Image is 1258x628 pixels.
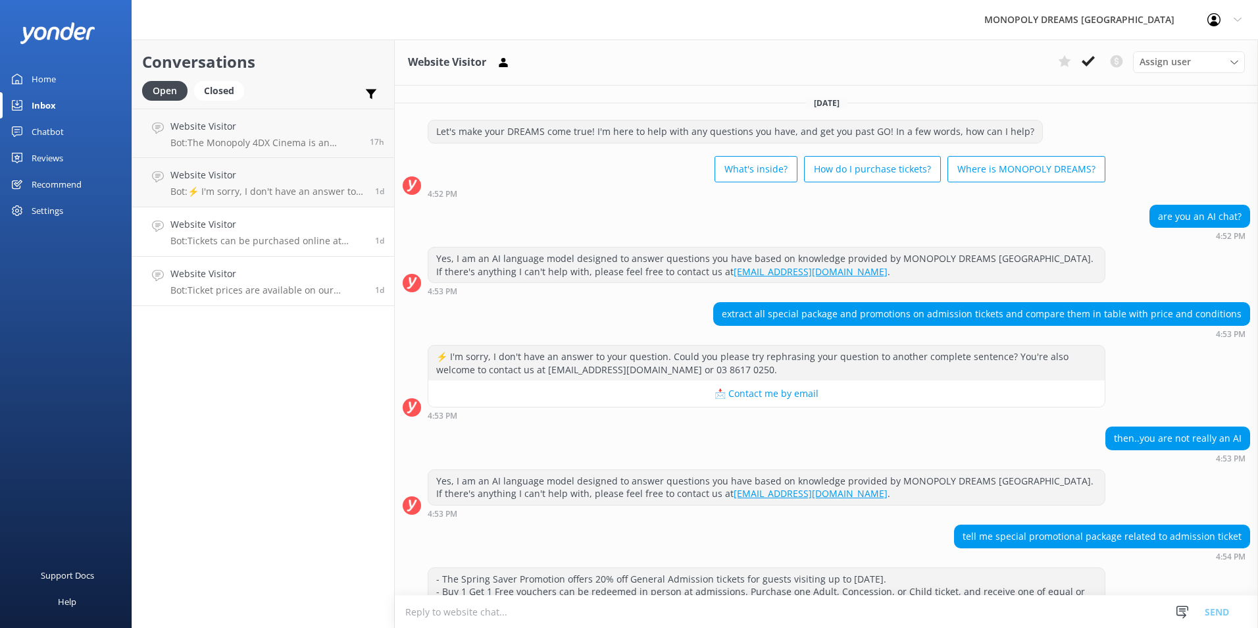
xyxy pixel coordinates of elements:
strong: 4:53 PM [428,288,457,296]
a: Closed [194,83,251,97]
a: Website VisitorBot:Ticket prices are available on our bookings webpage at [URL][DOMAIN_NAME].1d [132,257,394,306]
span: [DATE] [806,97,847,109]
a: [EMAIL_ADDRESS][DOMAIN_NAME] [734,265,888,278]
a: Website VisitorBot:Tickets can be purchased online at [URL][DOMAIN_NAME] or at our Admissions Des... [132,207,394,257]
span: Sep 18 2025 10:22am (UTC +10:00) Australia/Sydney [375,186,384,197]
span: Assign user [1140,55,1191,69]
h4: Website Visitor [170,267,365,281]
strong: 4:53 PM [428,510,457,518]
span: Sep 18 2025 10:16pm (UTC +10:00) Australia/Sydney [370,136,384,147]
strong: 4:52 PM [1216,232,1245,240]
h4: Website Visitor [170,168,365,182]
h3: Website Visitor [408,54,486,71]
a: Open [142,83,194,97]
div: Sep 17 2025 04:52pm (UTC +10:00) Australia/Sydney [428,189,1105,198]
div: Sep 17 2025 04:53pm (UTC +10:00) Australia/Sydney [713,329,1250,338]
div: Recommend [32,171,82,197]
div: Reviews [32,145,63,171]
div: Help [58,589,76,615]
div: Sep 17 2025 04:52pm (UTC +10:00) Australia/Sydney [1149,231,1250,240]
div: Open [142,81,188,101]
h2: Conversations [142,49,384,74]
h4: Website Visitor [170,119,360,134]
div: Let's make your DREAMS come true! I'm here to help with any questions you have, and get you past ... [428,120,1042,143]
strong: 4:53 PM [428,412,457,420]
img: yonder-white-logo.png [20,22,95,44]
button: Where is MONOPOLY DREAMS? [947,156,1105,182]
div: Chatbot [32,118,64,145]
a: [EMAIL_ADDRESS][DOMAIN_NAME] [734,487,888,500]
div: Sep 17 2025 04:54pm (UTC +10:00) Australia/Sydney [954,552,1250,561]
strong: 4:53 PM [1216,330,1245,338]
div: Sep 17 2025 04:53pm (UTC +10:00) Australia/Sydney [428,286,1105,296]
div: then..you are not really an AI [1106,427,1249,450]
strong: 4:53 PM [1216,455,1245,463]
div: are you an AI chat? [1150,205,1249,228]
div: Assign User [1133,51,1245,72]
p: Bot: The Monopoly 4DX Cinema is an immersive 3D adventure through [GEOGRAPHIC_DATA] with Mr. Mono... [170,137,360,149]
button: How do I purchase tickets? [804,156,941,182]
p: Bot: ⚡ I'm sorry, I don't have an answer to your question. Could you please try rephrasing your q... [170,186,365,197]
strong: 4:52 PM [428,190,457,198]
a: Website VisitorBot:⚡ I'm sorry, I don't have an answer to your question. Could you please try rep... [132,158,394,207]
div: Inbox [32,92,56,118]
div: tell me special promotional package related to admission ticket [955,525,1249,548]
span: Sep 17 2025 05:02pm (UTC +10:00) Australia/Sydney [375,284,384,296]
div: Sep 17 2025 04:53pm (UTC +10:00) Australia/Sydney [428,509,1105,518]
p: Bot: Ticket prices are available on our bookings webpage at [URL][DOMAIN_NAME]. [170,284,365,296]
div: extract all special package and promotions on admission tickets and compare them in table with pr... [714,303,1249,325]
div: Settings [32,197,63,224]
div: Yes, I am an AI language model designed to answer questions you have based on knowledge provided ... [428,470,1105,505]
div: Sep 17 2025 04:53pm (UTC +10:00) Australia/Sydney [428,411,1105,420]
div: Yes, I am an AI language model designed to answer questions you have based on knowledge provided ... [428,248,1105,282]
span: Sep 17 2025 05:53pm (UTC +10:00) Australia/Sydney [375,235,384,246]
div: - The Spring Saver Promotion offers 20% off General Admission tickets for guests visiting up to [... [428,568,1105,616]
div: ⚡ I'm sorry, I don't have an answer to your question. Could you please try rephrasing your questi... [428,346,1105,380]
button: What's inside? [715,156,797,182]
div: Home [32,66,56,92]
a: Website VisitorBot:The Monopoly 4DX Cinema is an immersive 3D adventure through [GEOGRAPHIC_DATA]... [132,109,394,158]
strong: 4:54 PM [1216,553,1245,561]
h4: Website Visitor [170,217,365,232]
div: Support Docs [41,562,94,589]
div: Sep 17 2025 04:53pm (UTC +10:00) Australia/Sydney [1105,454,1250,463]
div: Closed [194,81,244,101]
p: Bot: Tickets can be purchased online at [URL][DOMAIN_NAME] or at our Admissions Desk inside MONOP... [170,235,365,247]
button: 📩 Contact me by email [428,380,1105,407]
